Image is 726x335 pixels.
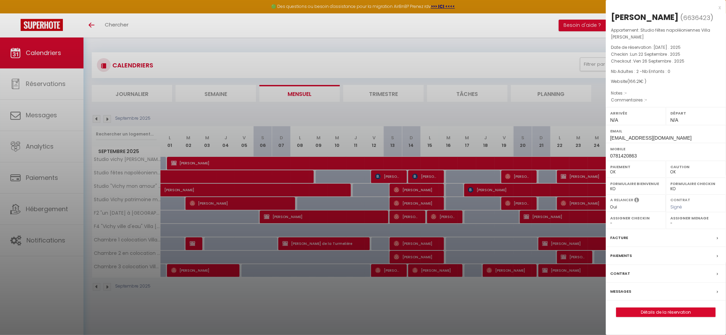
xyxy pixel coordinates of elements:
[630,51,680,57] span: Lun 22 Septembre . 2025
[610,215,661,221] label: Assigner Checkin
[670,117,678,123] span: N/A
[634,197,639,205] i: Sélectionner OUI si vous souhaiter envoyer les séquences de messages post-checkout
[645,97,647,103] span: -
[611,51,721,58] p: Checkin :
[616,308,715,317] a: Détails de la réservation
[629,78,640,84] span: 166.21
[670,180,722,187] label: Formulaire Checkin
[616,307,716,317] button: Détails de la réservation
[610,135,692,141] span: [EMAIL_ADDRESS][DOMAIN_NAME]
[625,90,627,96] span: -
[606,3,721,12] div: x
[610,288,631,295] label: Messages
[633,58,684,64] span: Ven 26 Septembre . 2025
[610,163,661,170] label: Paiement
[610,234,628,241] label: Facture
[611,90,721,97] p: Notes :
[611,68,670,74] span: Nb Adultes : 2 -
[610,128,722,134] label: Email
[610,153,637,159] span: 0781420863
[611,27,710,40] span: Studio fêtes napoléoniennes Villa [PERSON_NAME]
[670,197,690,202] label: Contrat
[610,117,618,123] span: N/A
[670,110,722,117] label: Départ
[611,12,679,23] div: [PERSON_NAME]
[680,13,713,22] span: ( )
[611,27,721,41] p: Appartement :
[611,58,721,65] p: Checkout :
[611,78,721,85] div: Website
[611,44,721,51] p: Date de réservation :
[610,270,630,277] label: Contrat
[670,204,682,210] span: Signé
[610,145,722,152] label: Mobile
[610,252,632,259] label: Paiements
[610,180,661,187] label: Formulaire Bienvenue
[610,110,661,117] label: Arrivée
[610,197,633,203] label: A relancer
[654,44,681,50] span: [DATE] . 2025
[683,13,710,22] span: 6636423
[611,97,721,104] p: Commentaires :
[642,68,670,74] span: Nb Enfants : 0
[670,215,722,221] label: Assigner Menage
[670,163,722,170] label: Caution
[627,78,646,84] span: ( € )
